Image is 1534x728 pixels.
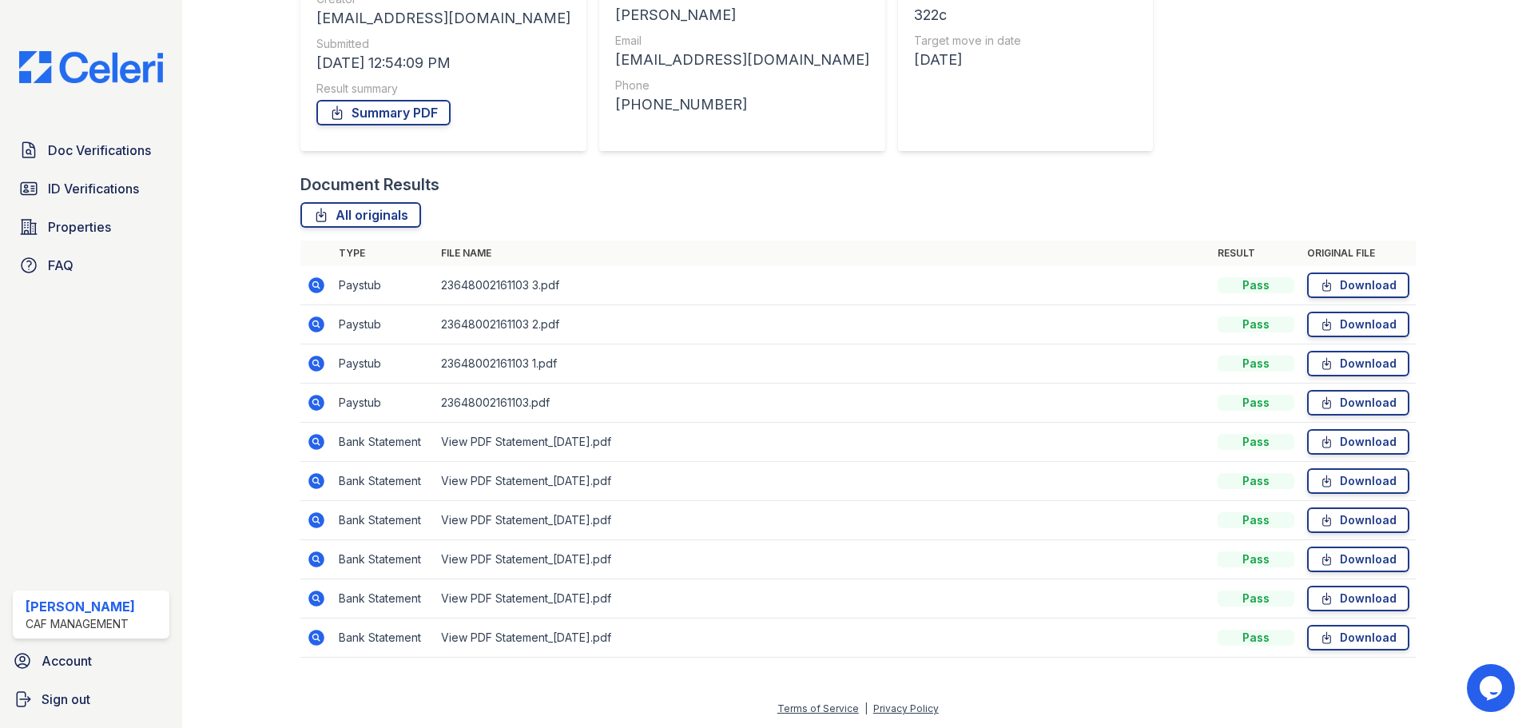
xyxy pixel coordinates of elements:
[1218,473,1294,489] div: Pass
[316,7,570,30] div: [EMAIL_ADDRESS][DOMAIN_NAME]
[332,619,435,658] td: Bank Statement
[1218,551,1294,567] div: Pass
[332,462,435,501] td: Bank Statement
[1211,241,1301,266] th: Result
[1301,241,1416,266] th: Original file
[615,78,869,93] div: Phone
[914,49,1137,71] div: [DATE]
[316,100,451,125] a: Summary PDF
[1307,351,1409,376] a: Download
[1467,664,1518,712] iframe: chat widget
[873,702,939,714] a: Privacy Policy
[435,462,1211,501] td: View PDF Statement_[DATE].pdf
[615,33,869,49] div: Email
[332,579,435,619] td: Bank Statement
[1307,273,1409,298] a: Download
[1218,591,1294,607] div: Pass
[332,241,435,266] th: Type
[48,179,139,198] span: ID Verifications
[332,540,435,579] td: Bank Statement
[435,423,1211,462] td: View PDF Statement_[DATE].pdf
[300,173,439,196] div: Document Results
[615,93,869,116] div: [PHONE_NUMBER]
[914,4,1137,26] div: 322c
[48,256,74,275] span: FAQ
[1307,390,1409,416] a: Download
[332,423,435,462] td: Bank Statement
[1218,316,1294,332] div: Pass
[615,4,869,26] div: [PERSON_NAME]
[435,384,1211,423] td: 23648002161103.pdf
[6,645,176,677] a: Account
[316,81,570,97] div: Result summary
[48,217,111,237] span: Properties
[13,211,169,243] a: Properties
[26,616,135,632] div: CAF Management
[316,36,570,52] div: Submitted
[13,134,169,166] a: Doc Verifications
[435,344,1211,384] td: 23648002161103 1.pdf
[1307,312,1409,337] a: Download
[1218,434,1294,450] div: Pass
[864,702,868,714] div: |
[1218,630,1294,646] div: Pass
[435,241,1211,266] th: File name
[435,266,1211,305] td: 23648002161103 3.pdf
[332,266,435,305] td: Paystub
[1307,468,1409,494] a: Download
[1307,429,1409,455] a: Download
[1307,547,1409,572] a: Download
[1218,277,1294,293] div: Pass
[777,702,859,714] a: Terms of Service
[26,597,135,616] div: [PERSON_NAME]
[300,202,421,228] a: All originals
[6,51,176,83] img: CE_Logo_Blue-a8612792a0a2168367f1c8372b55b34899dd931a85d93a1a3d3e32e68fde9ad4.png
[332,305,435,344] td: Paystub
[1307,507,1409,533] a: Download
[332,501,435,540] td: Bank Statement
[332,384,435,423] td: Paystub
[316,52,570,74] div: [DATE] 12:54:09 PM
[1307,586,1409,611] a: Download
[435,540,1211,579] td: View PDF Statement_[DATE].pdf
[42,690,90,709] span: Sign out
[42,651,92,670] span: Account
[13,249,169,281] a: FAQ
[435,501,1211,540] td: View PDF Statement_[DATE].pdf
[1307,625,1409,650] a: Download
[1218,512,1294,528] div: Pass
[48,141,151,160] span: Doc Verifications
[332,344,435,384] td: Paystub
[1218,395,1294,411] div: Pass
[6,683,176,715] a: Sign out
[914,33,1137,49] div: Target move in date
[13,173,169,205] a: ID Verifications
[435,305,1211,344] td: 23648002161103 2.pdf
[615,49,869,71] div: [EMAIL_ADDRESS][DOMAIN_NAME]
[435,579,1211,619] td: View PDF Statement_[DATE].pdf
[1218,356,1294,372] div: Pass
[435,619,1211,658] td: View PDF Statement_[DATE].pdf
